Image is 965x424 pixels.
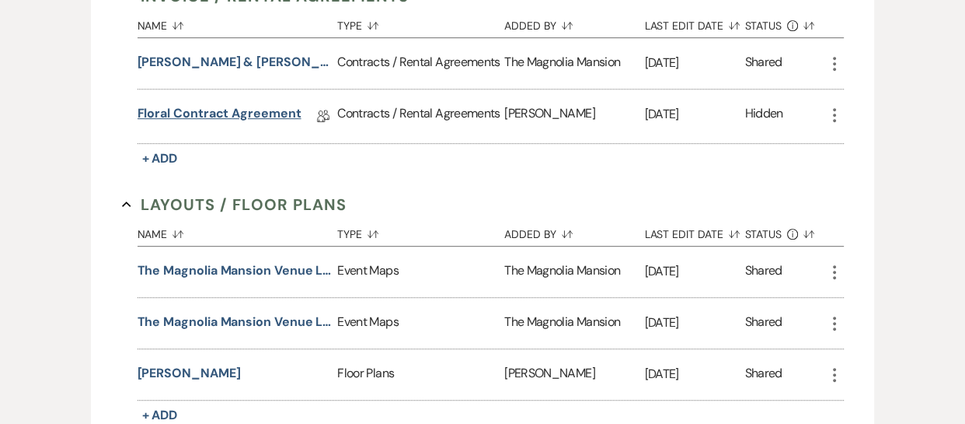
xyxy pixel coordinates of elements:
[504,38,644,89] div: The Magnolia Mansion
[744,216,824,246] button: Status
[138,216,338,246] button: Name
[744,313,782,334] div: Shared
[744,229,782,240] span: Status
[138,313,332,331] button: The Magnolia Mansion Venue Layout
[744,261,782,282] div: Shared
[122,193,347,216] button: Layouts / Floor Plans
[504,349,644,400] div: [PERSON_NAME]
[138,148,183,170] button: + Add
[744,104,782,128] div: Hidden
[744,364,782,385] div: Shared
[337,247,504,297] div: Event Maps
[744,20,782,31] span: Status
[138,53,332,72] button: [PERSON_NAME] & [PERSON_NAME] Event Agreement
[337,216,504,246] button: Type
[744,53,782,74] div: Shared
[645,8,745,37] button: Last Edit Date
[504,298,644,349] div: The Magnolia Mansion
[504,216,644,246] button: Added By
[337,8,504,37] button: Type
[645,53,745,73] p: [DATE]
[504,247,644,297] div: The Magnolia Mansion
[138,104,301,128] a: Floral Contract Agreement
[645,364,745,384] p: [DATE]
[504,89,644,143] div: [PERSON_NAME]
[645,261,745,282] p: [DATE]
[337,298,504,349] div: Event Maps
[138,364,241,383] button: [PERSON_NAME]
[138,261,332,280] button: The Magnolia Mansion Venue Layout
[645,104,745,124] p: [DATE]
[142,150,178,166] span: + Add
[138,8,338,37] button: Name
[337,89,504,143] div: Contracts / Rental Agreements
[142,407,178,423] span: + Add
[337,349,504,400] div: Floor Plans
[337,38,504,89] div: Contracts / Rental Agreements
[504,8,644,37] button: Added By
[645,313,745,333] p: [DATE]
[744,8,824,37] button: Status
[645,216,745,246] button: Last Edit Date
